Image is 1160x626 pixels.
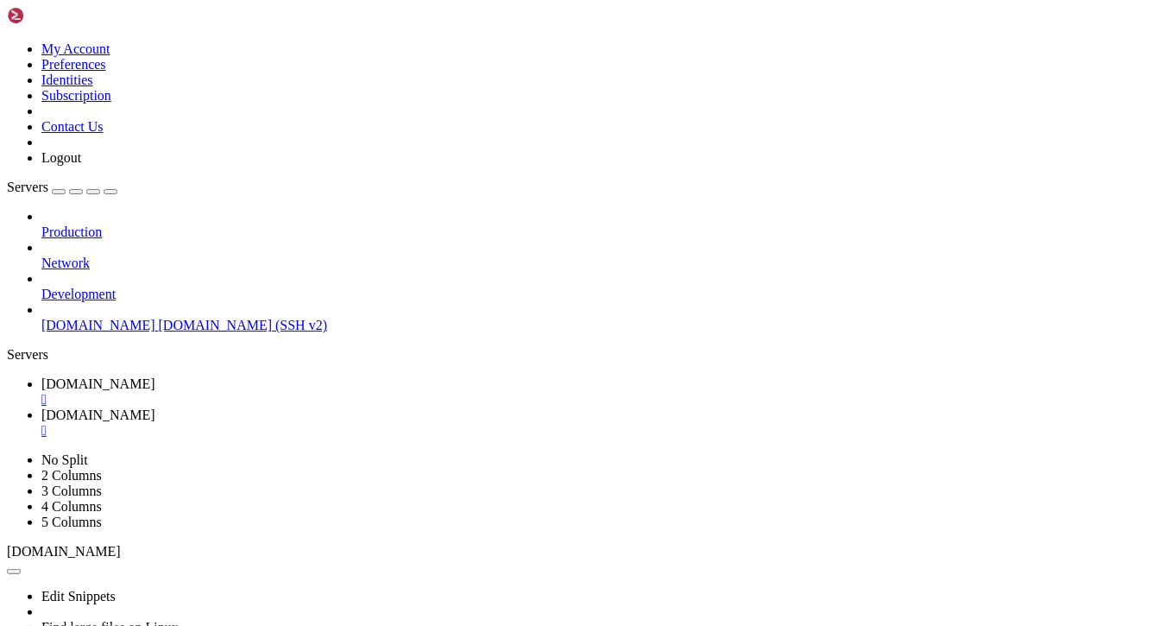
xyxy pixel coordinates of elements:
[41,499,102,514] a: 4 Columns
[41,224,102,239] span: Production
[41,392,1153,408] a: 
[41,73,93,87] a: Identities
[7,23,186,37] span: jdk-8u162-linux-x64.tar.gz
[41,302,1153,333] li: [DOMAIN_NAME] [DOMAIN_NAME] (SSH v2)
[145,38,152,54] div: (19, 2)
[7,544,121,559] span: [DOMAIN_NAME]
[41,452,88,467] a: No Split
[41,318,1153,333] a: [DOMAIN_NAME] [DOMAIN_NAME] (SSH v2)
[41,408,1153,439] a: netcabo.me
[41,209,1153,240] li: Production
[7,347,1153,363] div: Servers
[7,7,106,24] img: Shellngn
[41,318,155,332] span: [DOMAIN_NAME]
[41,376,155,391] span: [DOMAIN_NAME]
[41,287,1153,302] a: Development
[159,318,328,332] span: [DOMAIN_NAME] (SSH v2)
[41,376,1153,408] a: netcabo.me
[41,57,106,72] a: Preferences
[41,150,81,165] a: Logout
[41,224,1153,240] a: Production
[41,589,116,604] a: Edit Snippets
[41,287,116,301] span: Development
[7,38,936,54] x-row: root@csinfortec:~#
[41,256,1153,271] a: Network
[41,256,90,270] span: Network
[41,515,102,529] a: 5 Columns
[41,408,155,422] span: [DOMAIN_NAME]
[41,271,1153,302] li: Development
[7,7,936,22] x-row: root@csinfortec:~# ls
[41,240,1153,271] li: Network
[7,180,117,194] a: Servers
[7,180,48,194] span: Servers
[41,423,1153,439] a: 
[41,484,102,498] a: 3 Columns
[41,88,111,103] a: Subscription
[41,468,102,483] a: 2 Columns
[41,119,104,134] a: Contact Us
[41,41,110,56] a: My Account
